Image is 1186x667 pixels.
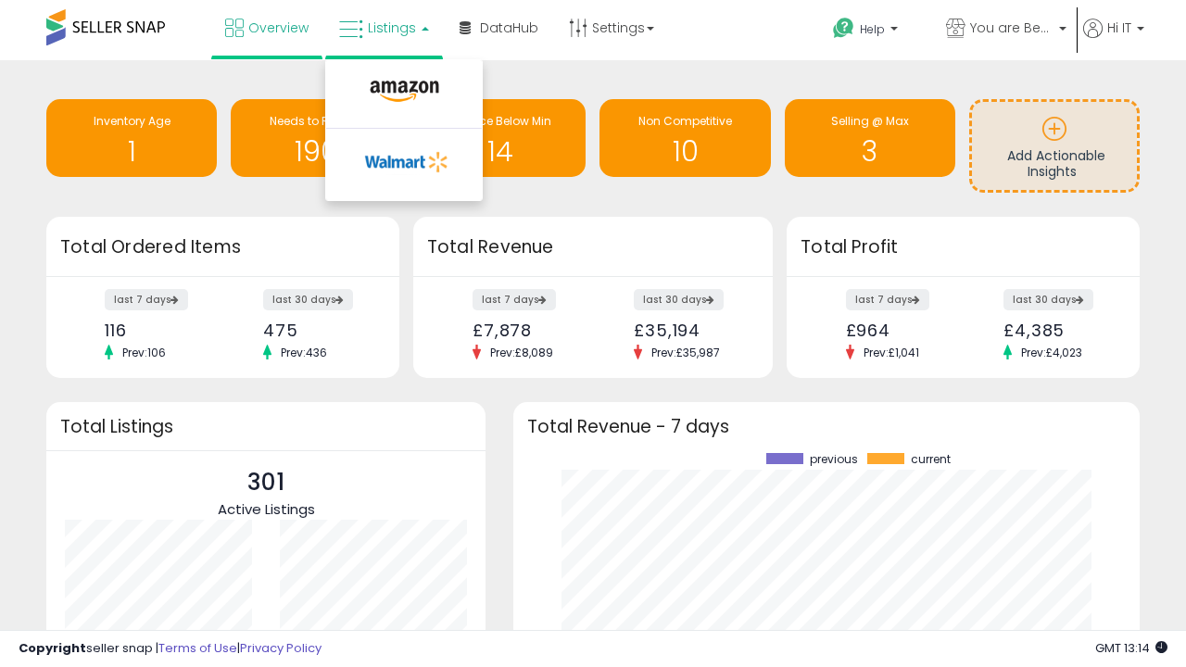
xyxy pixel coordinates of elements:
a: Add Actionable Insights [972,102,1137,190]
span: BB Price Below Min [449,113,551,129]
span: Help [860,21,885,37]
label: last 7 days [846,289,929,310]
span: 2025-10-7 13:14 GMT [1095,639,1167,657]
a: Inventory Age 1 [46,99,217,177]
span: current [911,453,951,466]
span: Prev: £1,041 [854,345,928,360]
div: £7,878 [473,321,579,340]
label: last 7 days [473,289,556,310]
strong: Copyright [19,639,86,657]
a: Help [818,3,929,60]
span: Non Competitive [638,113,732,129]
h3: Total Revenue - 7 days [527,420,1126,434]
span: Inventory Age [94,113,170,129]
a: BB Price Below Min 14 [415,99,586,177]
span: You are Beautiful ([GEOGRAPHIC_DATA]) [970,19,1054,37]
span: Prev: £35,987 [642,345,729,360]
h3: Total Profit [801,234,1126,260]
span: DataHub [480,19,538,37]
a: Privacy Policy [240,639,322,657]
h1: 190 [240,136,392,167]
a: Selling @ Max 3 [785,99,955,177]
span: Overview [248,19,309,37]
span: Active Listings [218,499,315,519]
label: last 30 days [1003,289,1093,310]
span: Needs to Reprice [270,113,363,129]
span: previous [810,453,858,466]
h1: 14 [424,136,576,167]
span: Prev: £4,023 [1012,345,1091,360]
h3: Total Listings [60,420,472,434]
div: seller snap | | [19,640,322,658]
h3: Total Ordered Items [60,234,385,260]
h1: 1 [56,136,208,167]
span: Hi IT [1107,19,1131,37]
span: Listings [368,19,416,37]
label: last 7 days [105,289,188,310]
span: Prev: £8,089 [481,345,562,360]
label: last 30 days [634,289,724,310]
h3: Total Revenue [427,234,759,260]
span: Prev: 106 [113,345,175,360]
span: Selling @ Max [831,113,909,129]
h1: 10 [609,136,761,167]
label: last 30 days [263,289,353,310]
i: Get Help [832,17,855,40]
div: £4,385 [1003,321,1107,340]
div: 116 [105,321,208,340]
a: Non Competitive 10 [599,99,770,177]
h1: 3 [794,136,946,167]
a: Terms of Use [158,639,237,657]
div: £35,194 [634,321,740,340]
p: 301 [218,465,315,500]
div: £964 [846,321,950,340]
span: Prev: 436 [271,345,336,360]
a: Needs to Reprice 190 [231,99,401,177]
a: Hi IT [1083,19,1144,60]
span: Add Actionable Insights [1007,146,1105,182]
div: 475 [263,321,367,340]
